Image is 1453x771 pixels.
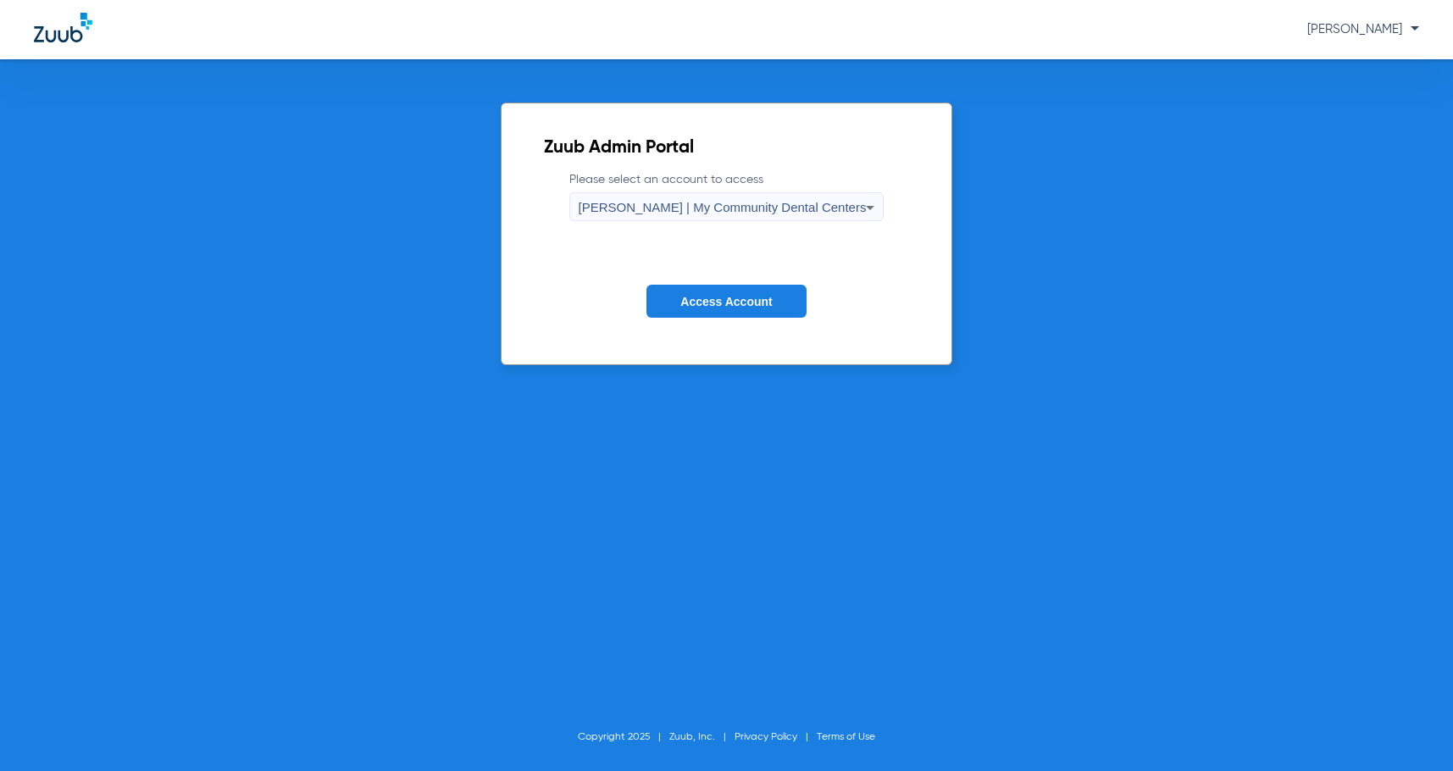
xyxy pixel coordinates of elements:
[1307,23,1419,36] span: [PERSON_NAME]
[34,13,92,42] img: Zuub Logo
[1368,690,1453,771] iframe: Chat Widget
[544,140,910,157] h2: Zuub Admin Portal
[578,729,669,746] li: Copyright 2025
[569,171,885,221] label: Please select an account to access
[579,200,867,214] span: [PERSON_NAME] | My Community Dental Centers
[669,729,735,746] li: Zuub, Inc.
[735,732,797,742] a: Privacy Policy
[817,732,875,742] a: Terms of Use
[680,295,772,308] span: Access Account
[646,285,806,318] button: Access Account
